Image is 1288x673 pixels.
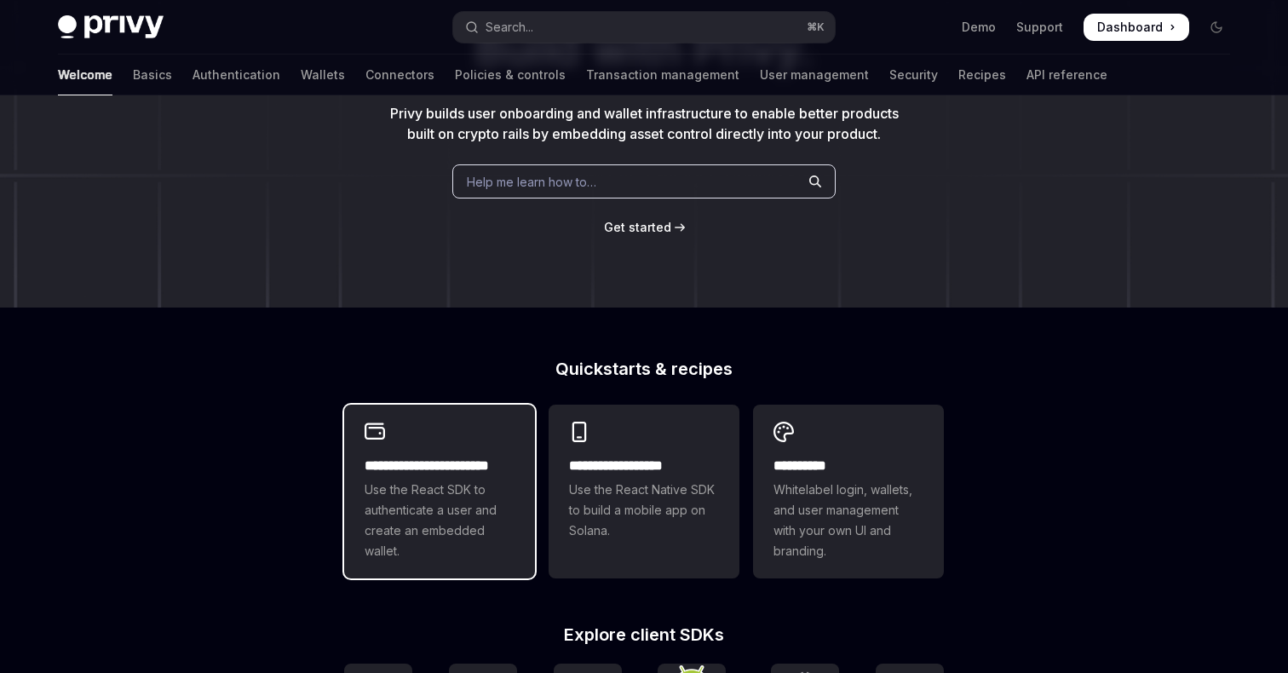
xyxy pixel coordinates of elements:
a: Get started [604,219,671,236]
div: Search... [486,17,533,37]
span: Dashboard [1097,19,1163,36]
h2: Quickstarts & recipes [344,360,944,377]
span: ⌘ K [807,20,825,34]
a: Recipes [958,55,1006,95]
span: Get started [604,220,671,234]
a: Basics [133,55,172,95]
button: Open search [453,12,835,43]
a: Dashboard [1084,14,1189,41]
a: Authentication [193,55,280,95]
button: Toggle dark mode [1203,14,1230,41]
a: Security [889,55,938,95]
span: Use the React Native SDK to build a mobile app on Solana. [569,480,719,541]
span: Help me learn how to… [467,173,596,191]
span: Use the React SDK to authenticate a user and create an embedded wallet. [365,480,515,561]
a: Welcome [58,55,112,95]
a: Demo [962,19,996,36]
a: API reference [1026,55,1107,95]
a: Policies & controls [455,55,566,95]
a: **** *****Whitelabel login, wallets, and user management with your own UI and branding. [753,405,944,578]
img: dark logo [58,15,164,39]
span: Whitelabel login, wallets, and user management with your own UI and branding. [773,480,923,561]
a: **** **** **** ***Use the React Native SDK to build a mobile app on Solana. [549,405,739,578]
a: Connectors [365,55,434,95]
h2: Explore client SDKs [344,626,944,643]
span: Privy builds user onboarding and wallet infrastructure to enable better products built on crypto ... [390,105,899,142]
a: User management [760,55,869,95]
a: Support [1016,19,1063,36]
a: Transaction management [586,55,739,95]
a: Wallets [301,55,345,95]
